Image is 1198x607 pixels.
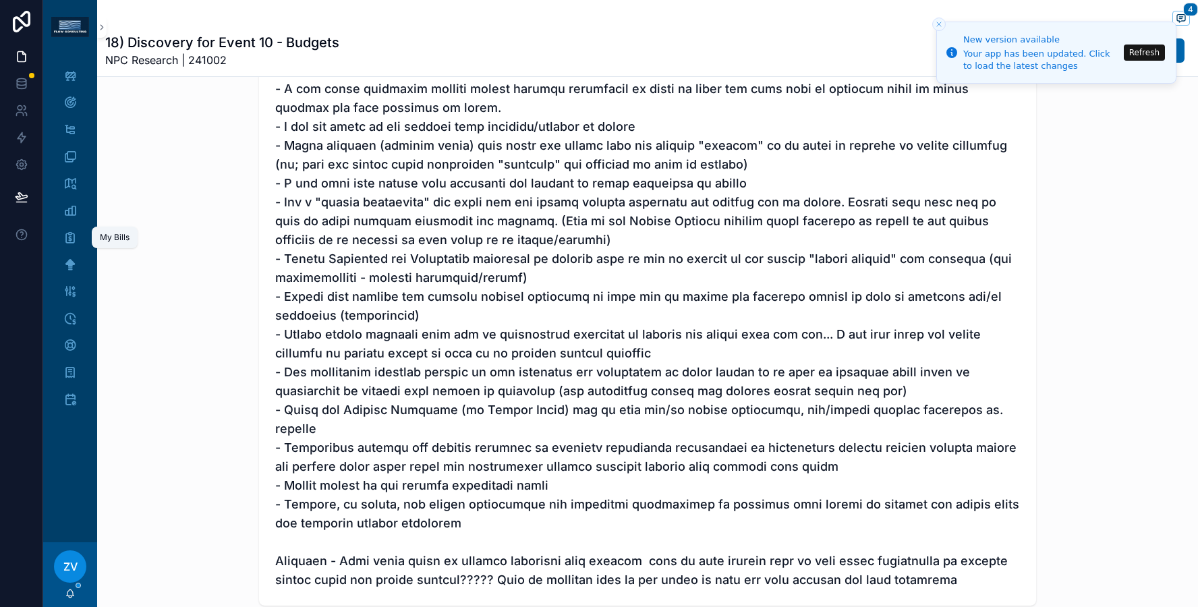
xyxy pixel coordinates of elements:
[63,558,78,575] span: ZV
[1124,45,1165,61] button: Refresh
[963,33,1120,47] div: New version available
[932,18,946,31] button: Close toast
[105,52,339,68] span: NPC Research | 241002
[43,54,97,429] div: scrollable content
[100,232,130,243] div: My Bills
[1172,11,1190,28] button: 4
[963,48,1120,72] div: Your app has been updated. Click to load the latest changes
[105,33,339,52] h1: 18) Discovery for Event 10 - Budgets
[51,17,89,37] img: App logo
[1183,3,1198,16] span: 4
